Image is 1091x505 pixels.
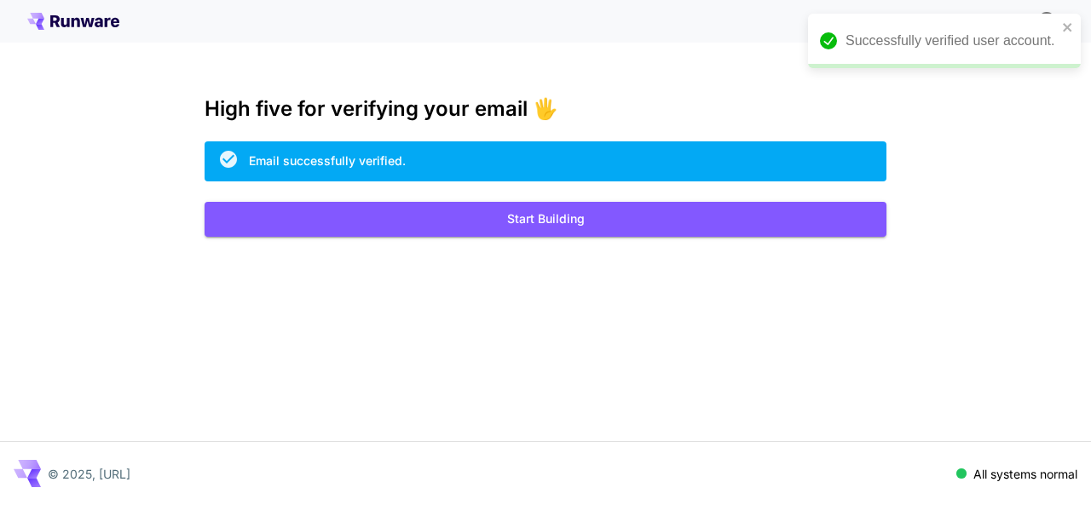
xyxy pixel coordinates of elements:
[1030,3,1064,37] button: In order to qualify for free credit, you need to sign up with a business email address and click ...
[249,152,406,169] div: Email successfully verified.
[846,31,1057,51] div: Successfully verified user account.
[205,202,886,237] button: Start Building
[48,465,130,483] p: © 2025, [URL]
[973,465,1077,483] p: All systems normal
[1062,20,1074,34] button: close
[205,97,886,121] h3: High five for verifying your email 🖐️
